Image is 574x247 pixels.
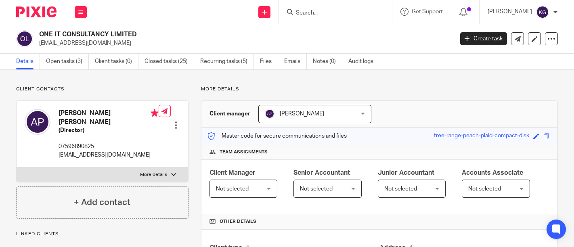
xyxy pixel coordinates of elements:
span: Get Support [412,9,443,15]
p: [PERSON_NAME] [488,8,532,16]
input: Search [295,10,368,17]
h3: Client manager [209,110,250,118]
a: Details [16,54,40,69]
span: Senior Accountant [293,170,350,176]
p: Linked clients [16,231,189,237]
p: Client contacts [16,86,189,92]
div: free-range-peach-plaid-compact-disk [434,132,529,141]
span: Junior Accountant [378,170,434,176]
p: [EMAIL_ADDRESS][DOMAIN_NAME] [59,151,159,159]
h4: [PERSON_NAME] [PERSON_NAME] [59,109,159,126]
p: More details [201,86,558,92]
p: [EMAIL_ADDRESS][DOMAIN_NAME] [39,39,448,47]
p: Master code for secure communications and files [207,132,347,140]
h2: ONE IT CONSULTANCY LIMITED [39,30,366,39]
a: Open tasks (3) [46,54,89,69]
span: Not selected [468,186,501,192]
span: Not selected [300,186,333,192]
a: Create task [460,32,507,45]
span: Other details [220,218,256,225]
a: Emails [284,54,307,69]
h4: + Add contact [74,196,130,209]
img: svg%3E [265,109,274,119]
span: Client Manager [209,170,256,176]
p: 07596890825 [59,142,159,151]
img: Pixie [16,6,57,17]
img: svg%3E [16,30,33,47]
i: Primary [151,109,159,117]
a: Audit logs [348,54,379,69]
a: Closed tasks (25) [145,54,194,69]
span: Not selected [384,186,417,192]
a: Notes (0) [313,54,342,69]
h5: (Director) [59,126,159,134]
span: [PERSON_NAME] [280,111,324,117]
p: More details [140,172,167,178]
span: Not selected [216,186,249,192]
span: Accounts Associate [462,170,523,176]
img: svg%3E [536,6,549,19]
img: svg%3E [25,109,50,135]
a: Files [260,54,278,69]
a: Recurring tasks (5) [200,54,254,69]
span: Team assignments [220,149,268,155]
a: Client tasks (0) [95,54,138,69]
